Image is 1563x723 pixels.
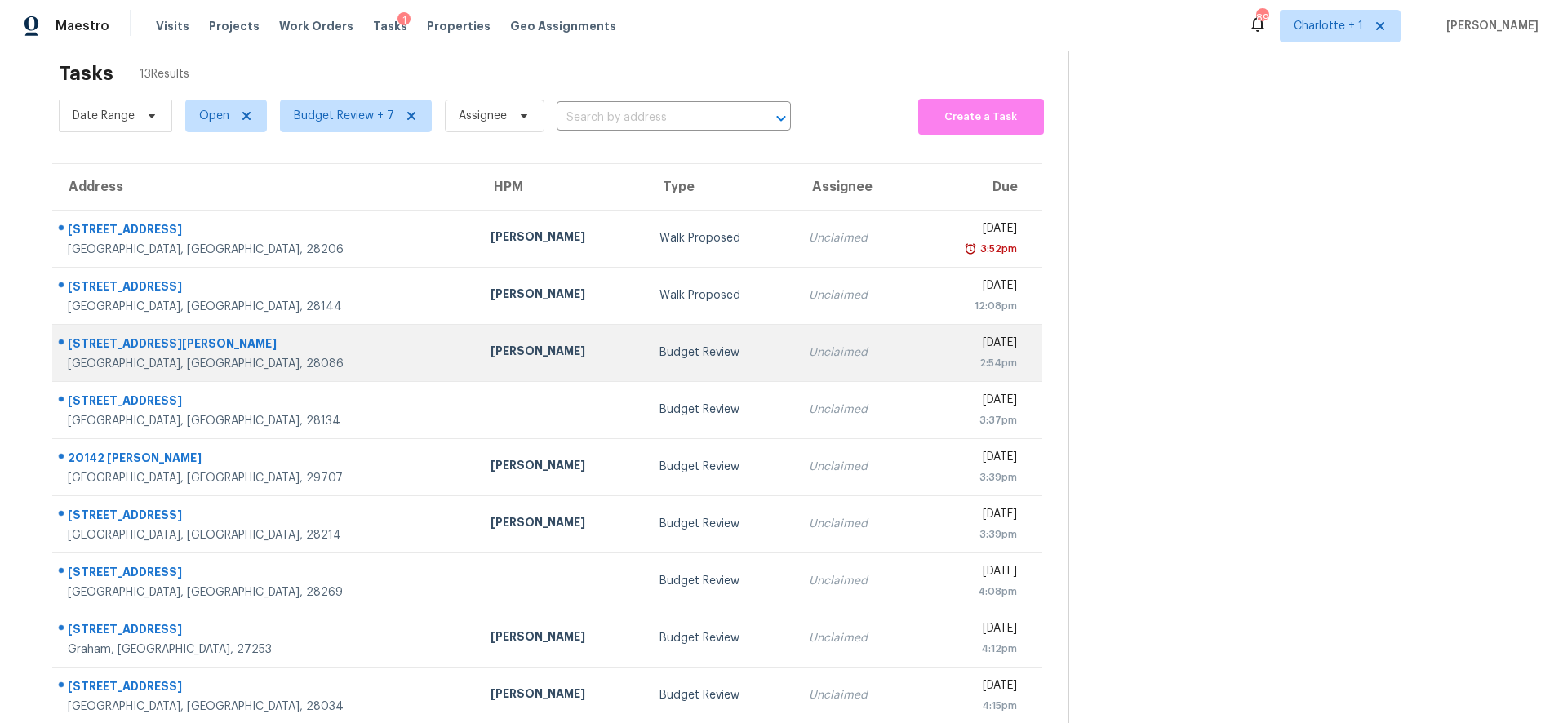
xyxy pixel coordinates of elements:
div: Budget Review [659,344,783,361]
div: 2:54pm [927,355,1016,371]
div: Walk Proposed [659,230,783,246]
div: 20142 [PERSON_NAME] [68,450,464,470]
div: [PERSON_NAME] [491,228,633,249]
div: [PERSON_NAME] [491,457,633,477]
div: [PERSON_NAME] [491,628,633,649]
div: Unclaimed [809,287,901,304]
th: Assignee [796,164,914,210]
div: 89 [1256,10,1268,26]
div: 3:39pm [927,526,1016,543]
h2: Tasks [59,65,113,82]
div: Unclaimed [809,230,901,246]
div: 3:37pm [927,412,1016,428]
div: Budget Review [659,687,783,703]
button: Create a Task [918,99,1043,135]
span: Charlotte + 1 [1294,18,1363,34]
div: 3:52pm [977,241,1017,257]
span: Open [199,108,229,124]
span: Visits [156,18,189,34]
div: [DATE] [927,335,1016,355]
div: [DATE] [927,620,1016,641]
div: 1 [397,12,411,29]
div: [STREET_ADDRESS] [68,393,464,413]
span: Geo Assignments [510,18,616,34]
div: [PERSON_NAME] [491,685,633,706]
div: [GEOGRAPHIC_DATA], [GEOGRAPHIC_DATA], 28034 [68,699,464,715]
div: 4:08pm [927,583,1016,600]
div: Budget Review [659,401,783,418]
span: Create a Task [926,108,1035,126]
div: Budget Review [659,573,783,589]
div: [PERSON_NAME] [491,286,633,306]
div: [GEOGRAPHIC_DATA], [GEOGRAPHIC_DATA], 28214 [68,527,464,543]
span: Properties [427,18,491,34]
div: Unclaimed [809,687,901,703]
div: 3:39pm [927,469,1016,486]
div: [STREET_ADDRESS][PERSON_NAME] [68,335,464,356]
div: [GEOGRAPHIC_DATA], [GEOGRAPHIC_DATA], 28206 [68,242,464,258]
div: [GEOGRAPHIC_DATA], [GEOGRAPHIC_DATA], 28086 [68,356,464,372]
div: [STREET_ADDRESS] [68,621,464,641]
div: [DATE] [927,677,1016,698]
th: Address [52,164,477,210]
div: Graham, [GEOGRAPHIC_DATA], 27253 [68,641,464,658]
button: Open [770,107,793,130]
div: Unclaimed [809,630,901,646]
span: Date Range [73,108,135,124]
div: Budget Review [659,459,783,475]
div: [GEOGRAPHIC_DATA], [GEOGRAPHIC_DATA], 28134 [68,413,464,429]
span: 13 Results [140,66,189,82]
div: [PERSON_NAME] [491,514,633,534]
div: [GEOGRAPHIC_DATA], [GEOGRAPHIC_DATA], 29707 [68,470,464,486]
th: Due [914,164,1041,210]
span: [PERSON_NAME] [1440,18,1539,34]
div: Budget Review [659,630,783,646]
div: Budget Review [659,516,783,532]
div: Unclaimed [809,516,901,532]
div: 12:08pm [927,298,1016,314]
div: Unclaimed [809,401,901,418]
th: HPM [477,164,646,210]
div: [PERSON_NAME] [491,343,633,363]
input: Search by address [557,105,745,131]
span: Maestro [56,18,109,34]
div: [STREET_ADDRESS] [68,221,464,242]
div: [GEOGRAPHIC_DATA], [GEOGRAPHIC_DATA], 28144 [68,299,464,315]
span: Projects [209,18,260,34]
img: Overdue Alarm Icon [964,241,977,257]
div: Unclaimed [809,459,901,475]
div: Walk Proposed [659,287,783,304]
div: [STREET_ADDRESS] [68,507,464,527]
span: Tasks [373,20,407,32]
div: 4:12pm [927,641,1016,657]
div: [STREET_ADDRESS] [68,278,464,299]
div: 4:15pm [927,698,1016,714]
div: [DATE] [927,563,1016,583]
div: Unclaimed [809,344,901,361]
div: [STREET_ADDRESS] [68,564,464,584]
div: [DATE] [927,277,1016,298]
div: [DATE] [927,220,1016,241]
span: Work Orders [279,18,353,34]
div: [GEOGRAPHIC_DATA], [GEOGRAPHIC_DATA], 28269 [68,584,464,601]
div: [DATE] [927,449,1016,469]
span: Assignee [459,108,507,124]
div: [DATE] [927,392,1016,412]
span: Budget Review + 7 [294,108,394,124]
div: Unclaimed [809,573,901,589]
div: [DATE] [927,506,1016,526]
th: Type [646,164,796,210]
div: [STREET_ADDRESS] [68,678,464,699]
